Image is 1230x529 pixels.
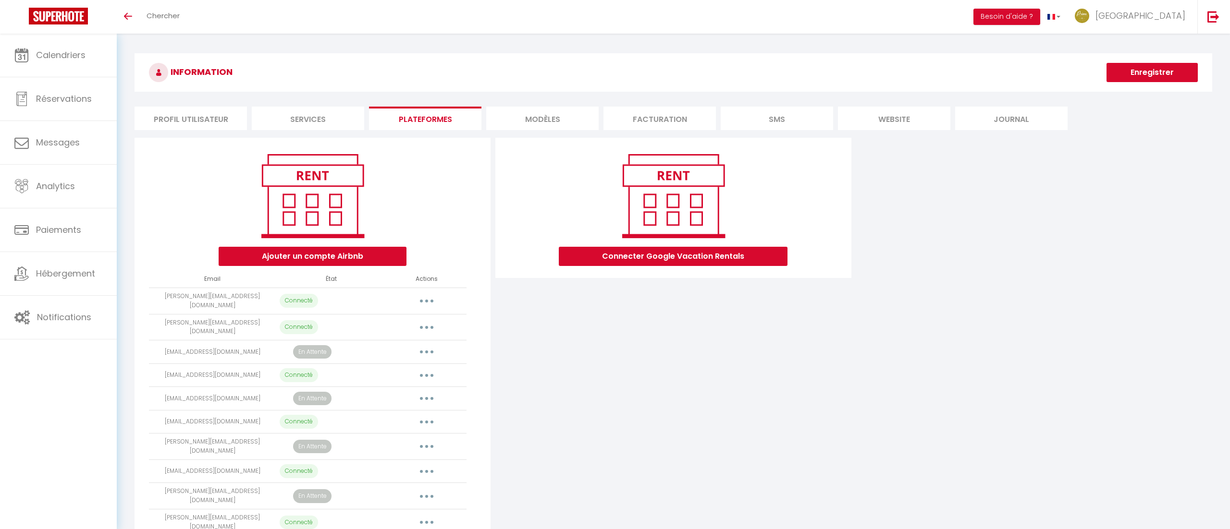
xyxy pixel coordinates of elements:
td: [EMAIL_ADDRESS][DOMAIN_NAME] [149,410,276,433]
img: rent.png [612,150,735,242]
td: [EMAIL_ADDRESS][DOMAIN_NAME] [149,459,276,483]
p: Connecté [280,368,318,382]
img: logout [1207,11,1219,23]
button: Enregistrer [1107,63,1198,82]
td: [EMAIL_ADDRESS][DOMAIN_NAME] [149,363,276,387]
span: Réservations [36,93,92,105]
th: État [276,271,387,288]
li: Services [252,107,364,130]
span: Chercher [147,11,180,21]
span: Hébergement [36,267,95,279]
p: En Attente [293,345,332,359]
li: Plateformes [369,107,481,130]
h3: INFORMATION [135,53,1212,92]
td: [PERSON_NAME][EMAIL_ADDRESS][DOMAIN_NAME] [149,314,276,340]
p: Connecté [280,464,318,478]
p: Connecté [280,294,318,308]
li: SMS [721,107,833,130]
span: [GEOGRAPHIC_DATA] [1095,10,1185,22]
span: Analytics [36,180,75,192]
td: [PERSON_NAME][EMAIL_ADDRESS][DOMAIN_NAME] [149,288,276,314]
p: En Attente [293,440,332,454]
p: En Attente [293,489,332,503]
span: Messages [36,136,80,148]
img: rent.png [251,150,374,242]
span: Calendriers [36,49,86,61]
td: [PERSON_NAME][EMAIL_ADDRESS][DOMAIN_NAME] [149,433,276,460]
td: [EMAIL_ADDRESS][DOMAIN_NAME] [149,387,276,410]
td: [PERSON_NAME][EMAIL_ADDRESS][DOMAIN_NAME] [149,483,276,509]
th: Actions [387,271,466,288]
img: Super Booking [29,8,88,24]
img: ... [1075,9,1089,23]
p: Connecté [280,415,318,429]
td: [EMAIL_ADDRESS][DOMAIN_NAME] [149,340,276,364]
button: Besoin d'aide ? [973,9,1040,25]
li: Journal [955,107,1068,130]
span: Paiements [36,224,81,236]
span: Notifications [37,311,91,323]
p: Connecté [280,320,318,334]
th: Email [149,271,276,288]
button: Ajouter un compte Airbnb [219,247,406,266]
button: Connecter Google Vacation Rentals [559,247,787,266]
p: En Attente [293,392,332,406]
li: Facturation [603,107,716,130]
li: website [838,107,950,130]
li: Profil Utilisateur [135,107,247,130]
li: MODÈLES [486,107,599,130]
